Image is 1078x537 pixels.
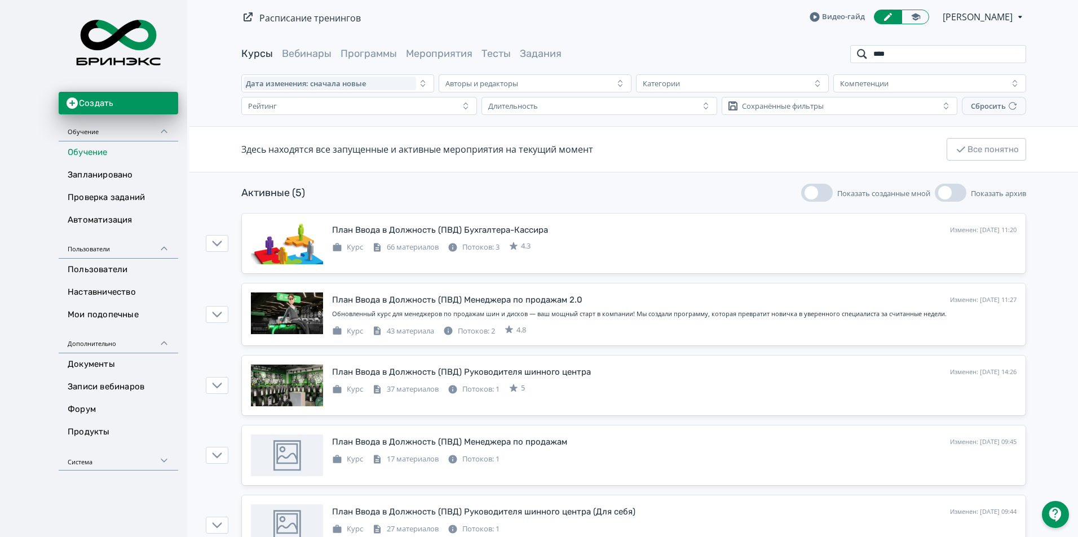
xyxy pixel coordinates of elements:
a: Тесты [481,47,511,60]
button: Категории [636,74,829,92]
a: Автоматизация [59,209,178,232]
div: 17 материалов [372,454,439,465]
div: Активные (5) [241,185,305,201]
div: 66 материалов [372,242,439,253]
span: 4.3 [521,241,531,252]
button: Компетенции [833,74,1026,92]
img: https://files.teachbase.ru/system/account/52438/logo/medium-8cc39d3de9861fc31387165adde7979b.png [68,7,169,78]
a: Программы [341,47,397,60]
span: Дата изменения: сначала новые [246,79,366,88]
div: План Ввода в Должность (ПВД) Менеджера по продажам [332,436,567,449]
div: Курс [332,384,363,395]
a: Документы [59,353,178,376]
a: Проверка заданий [59,187,178,209]
div: Категории [643,79,680,88]
a: Пользователи [59,259,178,281]
a: Записи вебинаров [59,376,178,398]
div: Потоков: 2 [443,326,495,337]
button: Сохранённые фильтры [722,97,957,115]
div: Курс [332,523,363,535]
a: Мероприятия [406,47,472,60]
div: Длительность [488,101,538,110]
div: Обучение [59,114,178,141]
a: Курсы [241,47,273,60]
div: План Ввода в Должность (ПВД) Бухгалтера-Кассира [332,224,548,237]
div: Курс [332,454,363,465]
div: План Ввода в Должность (ПВД) Менеджера по продажам 2.0 [332,294,582,307]
a: Переключиться в режим ученика [902,10,929,24]
div: Потоков: 1 [448,454,500,465]
div: Обновленный курс для менеджеров по продажам шин и дисков — ваш мощный старт в компании! Мы создал... [332,309,1017,319]
div: 43 материала [372,326,434,337]
div: План Ввода в Должность (ПВД) Руководителя шинного центра [332,366,591,379]
a: Видео-гайд [810,11,865,23]
div: Пользователи [59,232,178,259]
div: 27 материалов [372,523,439,535]
a: Запланировано [59,164,178,187]
span: Айгуль Мингазова [943,10,1014,24]
div: Система [59,443,178,471]
a: Обучение [59,141,178,164]
a: Мои подопечные [59,304,178,326]
span: Показать архив [971,188,1026,198]
div: Потоков: 1 [448,523,500,535]
div: Компетенции [840,79,889,88]
div: Здесь находятся все запущенные и активные мероприятия на текущий момент [241,143,593,156]
a: Форум [59,398,178,421]
span: Показать созданные мной [837,188,930,198]
div: Рейтинг [248,101,277,110]
a: Вебинары [282,47,332,60]
a: Продукты [59,421,178,443]
a: Расписание тренингов [259,12,361,24]
div: Изменен: [DATE] 11:20 [950,225,1017,235]
div: 37 материалов [372,384,439,395]
div: Изменен: [DATE] 09:45 [950,437,1017,447]
span: 4.8 [516,325,526,336]
div: Потоков: 1 [448,384,500,395]
div: Изменен: [DATE] 14:26 [950,367,1017,377]
div: Изменен: [DATE] 11:27 [950,295,1017,305]
div: План Ввода в Должность (ПВД) Руководителя шинного центра (Для себя) [332,505,635,518]
span: 5 [521,383,525,394]
div: Курс [332,242,363,253]
button: Дата изменения: сначала новые [241,74,434,92]
div: Курс [332,326,363,337]
button: Длительность [481,97,717,115]
button: Все понятно [947,138,1026,161]
div: Сохранённые фильтры [742,101,824,110]
div: Изменен: [DATE] 09:44 [950,507,1017,517]
button: Авторы и редакторы [439,74,631,92]
div: Авторы и редакторы [445,79,518,88]
a: Наставничество [59,281,178,304]
div: Дополнительно [59,326,178,353]
a: Задания [520,47,562,60]
div: Потоков: 3 [448,242,500,253]
button: Рейтинг [241,97,477,115]
button: Сбросить [962,97,1026,115]
button: Создать [59,92,178,114]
